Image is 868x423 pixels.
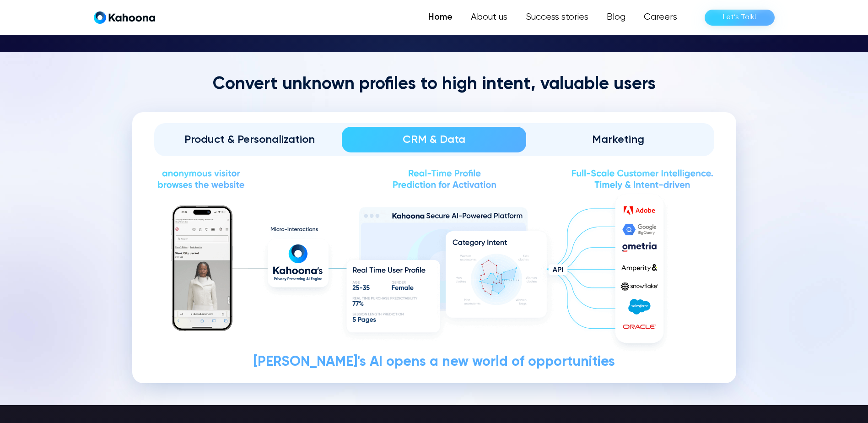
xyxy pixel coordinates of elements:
div: Marketing [539,132,698,147]
div: CRM & Data [355,132,513,147]
div: [PERSON_NAME]'s AI opens a new world of opportunities [154,355,714,369]
a: Success stories [517,8,598,27]
a: home [94,11,155,24]
a: Let’s Talk! [705,10,775,26]
a: Blog [598,8,635,27]
div: Let’s Talk! [723,10,756,25]
h2: Convert unknown profiles to high intent, valuable users [132,74,736,96]
div: Product & Personalization [171,132,329,147]
a: Home [419,8,462,27]
a: About us [462,8,517,27]
a: Careers [635,8,686,27]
